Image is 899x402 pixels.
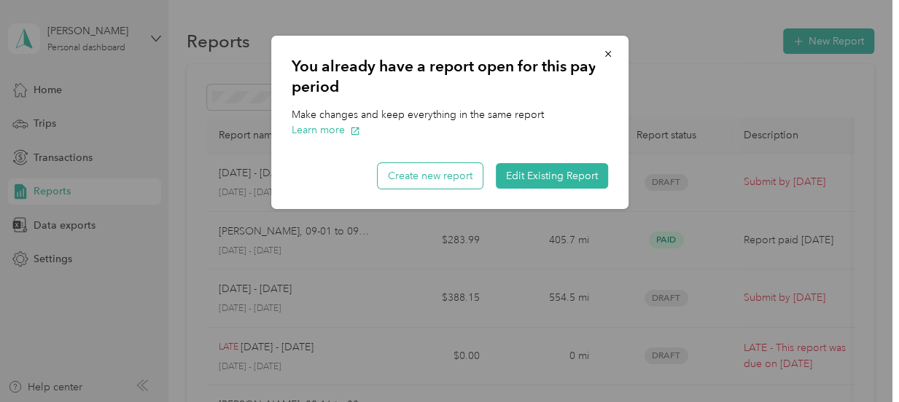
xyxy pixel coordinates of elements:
div: Make changes and keep everything in the same report [292,107,608,138]
p: You already have a report open for this pay period [292,56,608,97]
button: Create new report [378,163,483,189]
iframe: Everlance-gr Chat Button Frame [817,320,899,402]
button: Learn more [292,122,360,138]
button: Edit Existing Report [496,163,608,189]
